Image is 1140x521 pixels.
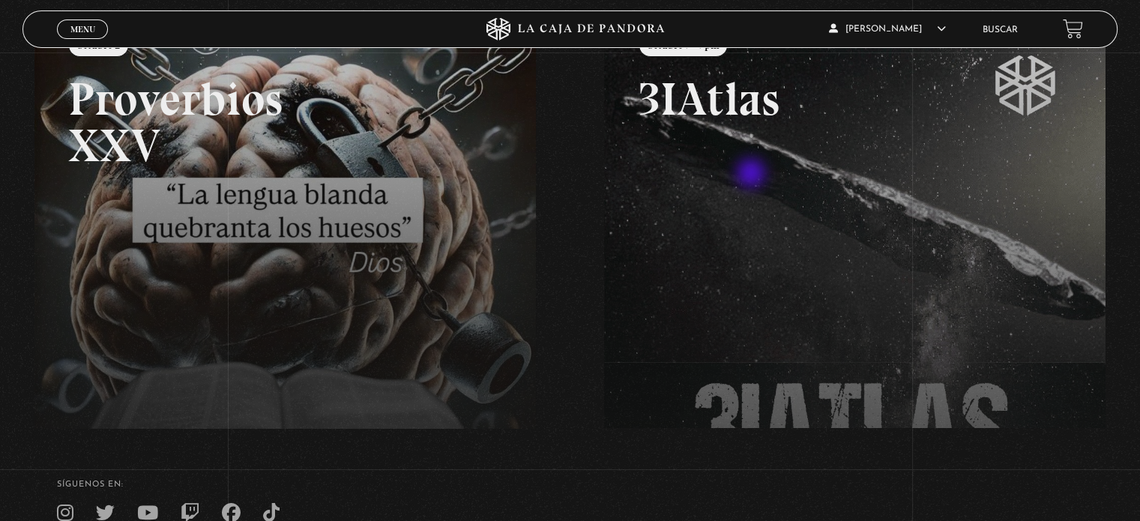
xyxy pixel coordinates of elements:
[57,481,1083,489] h4: SÍguenos en:
[829,25,946,34] span: [PERSON_NAME]
[65,37,100,48] span: Cerrar
[983,25,1018,34] a: Buscar
[1063,19,1083,39] a: View your shopping cart
[70,25,95,34] span: Menu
